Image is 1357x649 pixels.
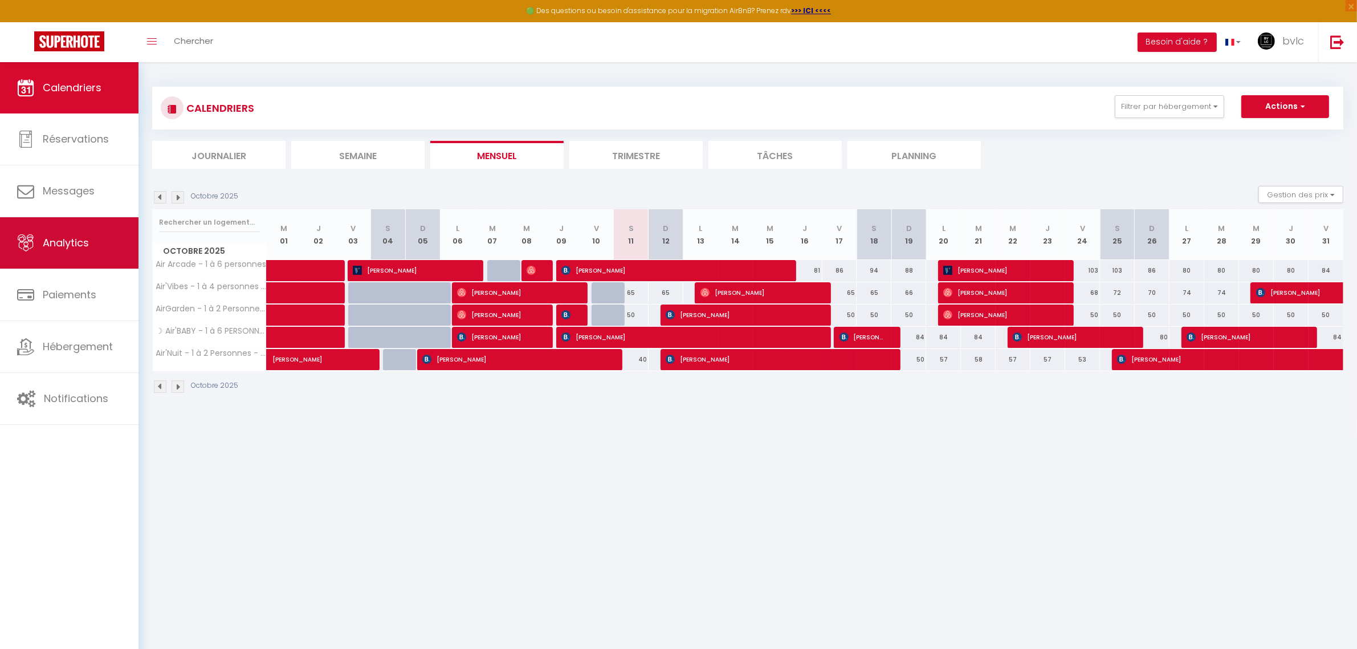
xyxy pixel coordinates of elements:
span: ☽ Air'BABY - 1 à 6 PERSONNES - [GEOGRAPHIC_DATA] ☽ [154,327,268,335]
div: 50 [1309,305,1343,326]
th: 03 [336,209,370,260]
span: [PERSON_NAME] [457,304,538,326]
div: 57 [926,349,961,370]
div: 80 [1239,260,1274,281]
th: 02 [301,209,336,260]
div: 50 [1135,305,1169,326]
span: Notifications [44,391,108,405]
span: [PERSON_NAME] [666,304,816,326]
span: [PERSON_NAME] [561,304,573,326]
span: Octobre 2025 [153,243,266,259]
div: 70 [1135,282,1169,303]
span: [PERSON_NAME] [272,343,351,364]
li: Planning [847,141,981,169]
span: Hébergement [43,339,113,354]
li: Journalier [152,141,286,169]
div: 50 [1169,305,1204,326]
span: [PERSON_NAME] [561,259,781,281]
abbr: D [420,223,426,234]
button: Filtrer par hébergement [1115,95,1224,118]
span: [PERSON_NAME] [457,282,573,303]
span: Réservations [43,132,109,146]
th: 11 [614,209,649,260]
th: 15 [753,209,788,260]
abbr: V [1080,223,1085,234]
div: 84 [891,327,926,348]
button: Besoin d'aide ? [1138,33,1217,52]
div: 94 [857,260,891,281]
th: 14 [718,209,753,260]
div: 84 [961,327,996,348]
th: 08 [510,209,544,260]
div: 57 [996,349,1030,370]
input: Rechercher un logement... [159,212,260,233]
button: Gestion des prix [1258,186,1343,203]
span: [PERSON_NAME] [353,259,468,281]
span: [PERSON_NAME] [422,348,608,370]
div: 66 [891,282,926,303]
div: 65 [857,282,891,303]
span: Paiements [43,287,96,302]
abbr: S [871,223,877,234]
abbr: S [385,223,390,234]
span: [PERSON_NAME] [457,326,538,348]
th: 10 [579,209,614,260]
abbr: D [1149,223,1155,234]
span: Chercher [174,35,213,47]
th: 06 [440,209,475,260]
th: 07 [475,209,510,260]
div: 84 [1309,327,1343,348]
abbr: L [1185,223,1188,234]
th: 30 [1274,209,1309,260]
div: 58 [961,349,996,370]
div: 74 [1204,282,1239,303]
span: [PERSON_NAME] [943,304,1059,326]
div: 50 [891,349,926,370]
div: 40 [614,349,649,370]
div: 88 [891,260,926,281]
div: 80 [1274,260,1309,281]
abbr: S [629,223,634,234]
div: 50 [891,305,926,326]
abbr: M [767,223,773,234]
abbr: M [489,223,496,234]
abbr: D [906,223,912,234]
span: Air'Vibes - 1 à 4 personnes - Route l'Espagne [154,282,268,291]
div: 50 [1239,305,1274,326]
div: 103 [1065,260,1100,281]
abbr: J [1289,223,1293,234]
th: 01 [267,209,301,260]
th: 12 [649,209,683,260]
th: 20 [926,209,961,260]
abbr: J [802,223,807,234]
div: 86 [1135,260,1169,281]
abbr: L [699,223,702,234]
th: 17 [822,209,857,260]
abbr: M [1218,223,1225,234]
th: 28 [1204,209,1239,260]
span: [PERSON_NAME] [1187,326,1302,348]
div: 84 [926,327,961,348]
img: ... [1258,33,1275,50]
th: 18 [857,209,891,260]
th: 09 [544,209,579,260]
div: 80 [1169,260,1204,281]
span: Analytics [43,236,89,250]
th: 22 [996,209,1030,260]
abbr: L [456,223,459,234]
div: 50 [1100,305,1135,326]
li: Semaine [291,141,425,169]
div: 50 [1274,305,1309,326]
div: 103 [1100,260,1135,281]
div: 72 [1100,282,1135,303]
th: 27 [1169,209,1204,260]
th: 21 [961,209,996,260]
li: Tâches [708,141,842,169]
th: 16 [788,209,822,260]
span: [PERSON_NAME] [943,259,1059,281]
div: 84 [1309,260,1343,281]
abbr: V [351,223,356,234]
abbr: M [975,223,982,234]
div: 65 [822,282,857,303]
th: 24 [1065,209,1100,260]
